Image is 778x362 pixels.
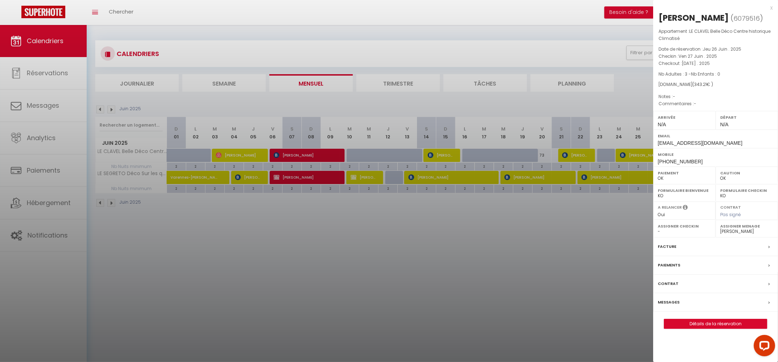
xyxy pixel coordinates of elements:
[658,71,720,77] span: Nb Adultes : 3 -
[678,53,717,59] span: Ven 27 Juin . 2025
[658,299,680,306] label: Messages
[658,159,703,164] span: [PHONE_NUMBER]
[658,60,773,67] p: Checkout :
[664,319,767,328] a: Détails de la réservation
[694,101,696,107] span: -
[731,13,763,23] span: ( )
[658,46,773,53] p: Date de réservation :
[692,81,713,87] span: ( € )
[658,261,680,269] label: Paiements
[658,12,729,24] div: [PERSON_NAME]
[658,243,676,250] label: Facture
[720,223,773,230] label: Assigner Menage
[658,53,773,60] p: Checkin :
[658,223,711,230] label: Assigner Checkin
[658,100,773,107] p: Commentaires :
[658,140,742,146] span: [EMAIL_ADDRESS][DOMAIN_NAME]
[658,151,773,158] label: Mobile
[694,81,707,87] span: 343.21
[658,81,773,88] div: [DOMAIN_NAME]
[720,211,741,218] span: Pas signé
[683,204,688,212] i: Sélectionner OUI si vous souhaiter envoyer les séquences de messages post-checkout
[720,204,741,209] label: Contrat
[703,46,741,52] span: Jeu 26 Juin . 2025
[658,132,773,139] label: Email
[748,332,778,362] iframe: LiveChat chat widget
[658,280,678,287] label: Contrat
[658,187,711,194] label: Formulaire Bienvenue
[720,114,773,121] label: Départ
[682,60,710,66] span: [DATE] . 2025
[658,122,666,127] span: N/A
[720,187,773,194] label: Formulaire Checkin
[658,169,711,177] label: Paiement
[658,204,682,210] label: A relancer
[658,93,773,100] p: Notes :
[673,93,675,100] span: -
[691,71,720,77] span: Nb Enfants : 0
[658,28,773,42] p: Appartement :
[658,28,771,41] span: LE CLAVEL Belle Déco Centre historique Climatisé
[658,114,711,121] label: Arrivée
[653,4,773,12] div: x
[720,169,773,177] label: Caution
[733,14,760,23] span: 6079516
[664,319,767,329] button: Détails de la réservation
[720,122,728,127] span: N/A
